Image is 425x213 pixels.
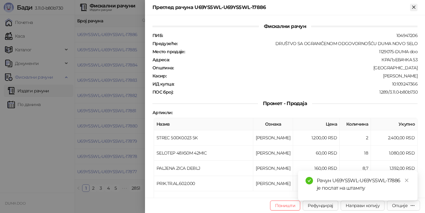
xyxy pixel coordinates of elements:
button: Close [410,4,418,11]
td: [PERSON_NAME] [253,146,293,161]
th: Укупно [371,118,418,130]
td: 1.200,00 RSD [293,130,340,146]
div: DRUŠTVO SA OGRANIČENOM ODGOVORNOŠĆU DUMA NOVO SELO [178,41,418,46]
td: PALJENA ZICA DEBLJ [154,161,253,176]
div: Рачун U69YS5WL-U69YS5WL-17886 је послат на штампу [317,177,410,192]
th: Цена [293,118,340,130]
td: 380,00 RSD [293,176,340,191]
td: 160,00 RSD [293,161,340,176]
td: [PERSON_NAME] [253,161,293,176]
span: Направи копију [346,203,380,208]
a: Close [403,177,410,184]
strong: Предузеће : [152,41,178,46]
td: 1.080,00 RSD [371,146,418,161]
div: 1289/3.11.0-b80b730 [174,89,418,95]
button: Поништи [270,201,301,211]
strong: Артикли : [152,110,172,115]
div: [PERSON_NAME] [167,73,418,79]
td: 2.400,00 RSD [371,130,418,146]
div: 1129075-DUMA doo [185,49,418,54]
strong: ПИБ : [152,33,163,38]
span: close [404,178,409,183]
td: 18 [340,146,371,161]
div: Преглед рачуна U69YS5WL-U69YS5WL-17886 [152,4,410,11]
div: КРАЉЕВАЧКА 53 [170,57,418,63]
td: PRIK.TR.AL.602.000 [154,176,253,191]
span: Промет - Продаја [258,100,312,106]
span: check-circle [306,177,313,184]
div: Опције [392,203,408,208]
td: [PERSON_NAME] [253,130,293,146]
td: 2 [340,130,371,146]
strong: Место продаје : [152,49,185,54]
th: Назив [154,118,253,130]
strong: Касир : [152,73,166,79]
div: [GEOGRAPHIC_DATA] [174,65,418,71]
span: Фискални рачун [259,23,311,29]
td: [PERSON_NAME] [253,176,293,191]
strong: ПОС број : [152,89,173,95]
th: Ознака [253,118,293,130]
th: Количина [340,118,371,130]
strong: ИД купца : [152,81,174,87]
td: 1.392,00 RSD [371,161,418,176]
td: STREC 500X0.023 5K [154,130,253,146]
div: 104947206 [163,33,418,38]
strong: Адреса : [152,57,170,63]
td: SELOTEP 48X50M 42MIC [154,146,253,161]
button: Направи копију [341,201,385,211]
td: 8,7 [340,161,371,176]
button: Опције [387,201,420,211]
strong: Општина : [152,65,174,71]
button: Рефундирај [303,201,338,211]
td: 60,00 RSD [293,146,340,161]
div: 10:109247366 [175,81,418,87]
